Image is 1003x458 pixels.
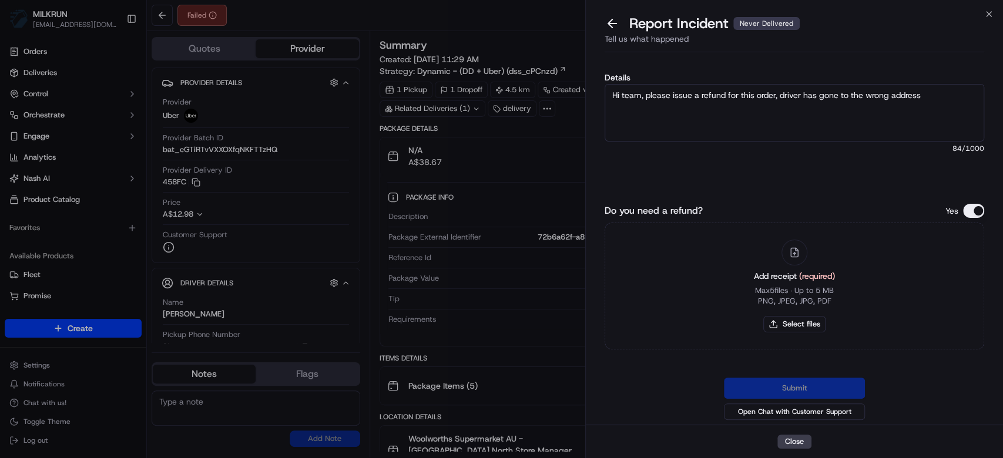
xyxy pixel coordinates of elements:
p: Yes [945,205,958,217]
button: Close [777,435,811,449]
div: Tell us what happened [605,33,984,52]
button: Open Chat with Customer Support [724,403,865,420]
label: Details [605,73,984,82]
span: (required) [799,271,835,281]
textarea: Hi team, please issue a refund for this order, driver has gone to the wrong address [605,84,984,142]
span: 84 /1000 [605,144,984,153]
button: Select files [763,316,826,332]
span: Add receipt [754,271,835,281]
div: Never Delivered [733,17,800,30]
p: Report Incident [629,14,800,33]
p: Max 5 files ∙ Up to 5 MB [755,285,834,296]
p: PNG, JPEG, JPG, PDF [757,296,831,307]
label: Do you need a refund? [605,204,703,218]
